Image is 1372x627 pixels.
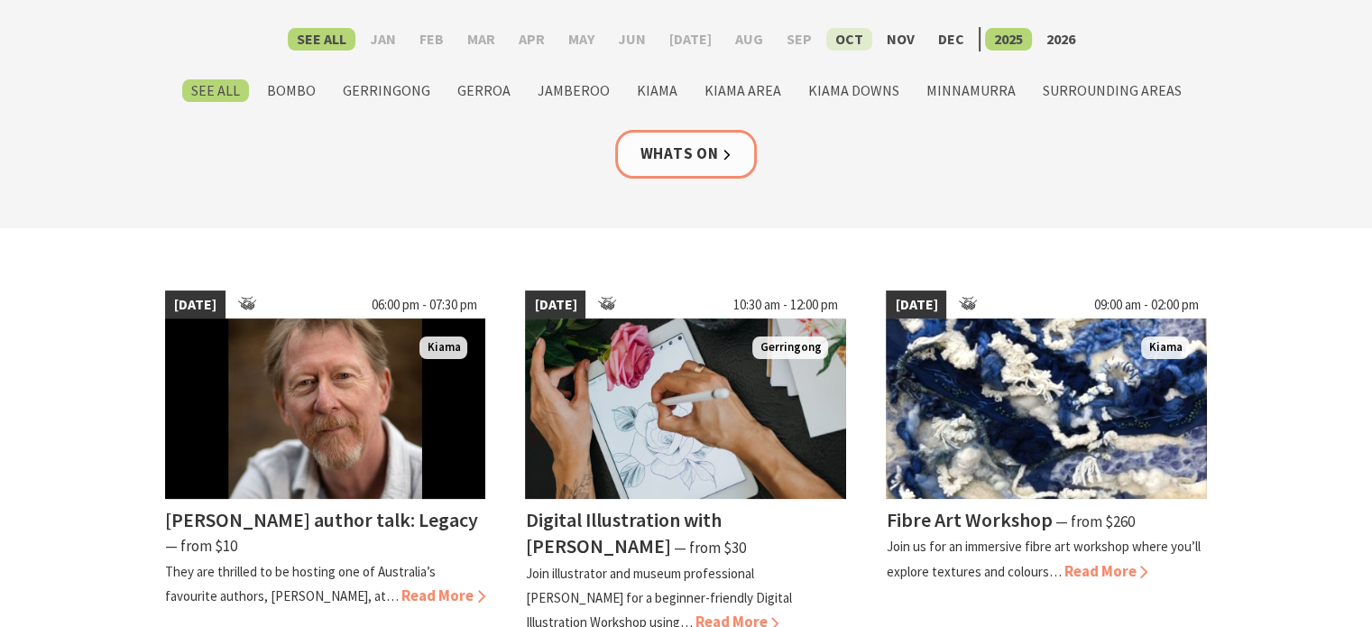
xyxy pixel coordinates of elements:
label: Sep [778,28,821,51]
label: Bombo [258,79,325,102]
span: 09:00 am - 02:00 pm [1084,290,1207,319]
label: 2026 [1037,28,1084,51]
label: [DATE] [660,28,721,51]
label: Oct [826,28,872,51]
h4: Digital Illustration with [PERSON_NAME] [525,507,721,558]
label: Surrounding Areas [1034,79,1191,102]
label: Nov [878,28,924,51]
span: Kiama [419,337,467,359]
label: Mar [458,28,504,51]
label: Kiama Area [695,79,790,102]
p: Join us for an immersive fibre art workshop where you’ll explore textures and colours… [886,538,1200,579]
label: Jan [361,28,405,51]
label: Gerringong [334,79,439,102]
label: Apr [510,28,554,51]
label: Jun [609,28,655,51]
span: Kiama [1141,337,1189,359]
label: Jamberoo [529,79,619,102]
img: Fibre Art [886,318,1207,499]
span: ⁠— from $260 [1054,512,1134,531]
label: Dec [929,28,973,51]
span: ⁠— from $30 [673,538,745,558]
label: Aug [726,28,772,51]
span: ⁠— from $10 [165,536,237,556]
h4: Fibre Art Workshop [886,507,1052,532]
label: Gerroa [448,79,520,102]
span: 10:30 am - 12:00 pm [723,290,846,319]
label: See All [288,28,355,51]
span: Read More [401,586,485,605]
label: Feb [410,28,453,51]
span: [DATE] [165,290,226,319]
label: May [559,28,603,51]
label: See All [182,79,249,102]
h4: [PERSON_NAME] author talk: Legacy [165,507,478,532]
p: They are thrilled to be hosting one of Australia’s favourite authors, [PERSON_NAME], at… [165,563,436,604]
label: Minnamurra [917,79,1025,102]
span: [DATE] [886,290,946,319]
label: 2025 [985,28,1032,51]
img: Woman's hands sketching an illustration of a rose on an iPad with a digital stylus [525,318,846,499]
span: 06:00 pm - 07:30 pm [362,290,485,319]
label: Kiama Downs [799,79,908,102]
label: Kiama [628,79,686,102]
span: Read More [1064,561,1147,581]
a: Whats On [615,130,758,178]
span: [DATE] [525,290,585,319]
span: Gerringong [752,337,828,359]
img: Man wearing a beige shirt, with short dark blonde hair and a beard [165,318,486,499]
